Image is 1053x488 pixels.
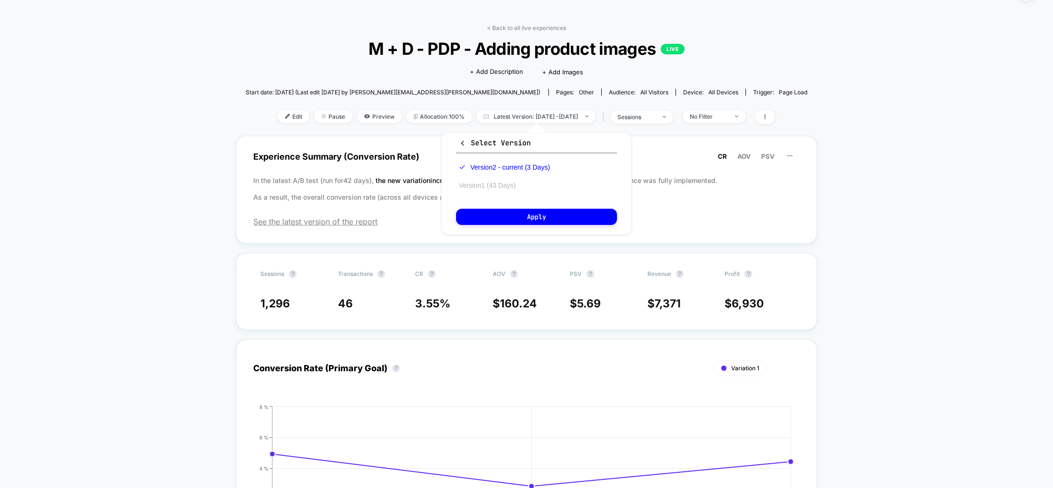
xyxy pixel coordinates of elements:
span: Experience Summary (Conversion Rate) [253,146,800,167]
button: ? [428,270,436,278]
button: ? [392,365,400,372]
a: < Back to all live experiences [487,24,566,31]
img: end [321,114,326,119]
img: end [735,115,738,117]
span: + Add Images [542,68,583,76]
button: Select Version [456,138,617,153]
span: 7,371 [655,297,681,310]
img: edit [285,114,290,119]
span: Profit [725,270,740,277]
div: Audience: [609,89,668,96]
button: ? [377,270,385,278]
span: 5.69 [577,297,601,310]
div: Pages: [556,89,594,96]
span: 46 [338,297,353,310]
span: Transactions [338,270,373,277]
span: 3.55 % [415,297,450,310]
span: M + D - PDP - Adding product images [274,39,779,59]
span: $ [725,297,764,310]
span: Allocation: 100% [407,110,472,123]
span: $ [570,297,601,310]
span: PSV [570,270,582,277]
button: CR [715,152,730,161]
div: sessions [617,113,656,121]
span: Latest Version: [DATE] - [DATE] [477,110,596,123]
p: LIVE [661,44,685,54]
tspan: 4 % [259,465,268,471]
span: Pause [314,110,352,123]
img: calendar [484,114,489,119]
button: ? [676,270,684,278]
span: CR [415,270,423,277]
span: Page Load [779,89,807,96]
span: Sessions [260,270,284,277]
span: Start date: [DATE] (Last edit [DATE] by [PERSON_NAME][EMAIL_ADDRESS][PERSON_NAME][DOMAIN_NAME]) [246,89,540,96]
span: PSV [761,152,775,160]
button: ? [289,270,297,278]
span: other [579,89,594,96]
span: Device: [676,89,745,96]
span: Revenue [647,270,671,277]
img: end [663,116,666,118]
span: Select Version [459,138,531,148]
button: ? [745,270,752,278]
span: 160.24 [500,297,537,310]
span: CR [718,152,727,160]
span: See the latest version of the report [253,217,800,226]
span: All Visitors [640,89,668,96]
button: ? [510,270,518,278]
span: all devices [708,89,738,96]
span: 6,930 [732,297,764,310]
button: Version1 (43 Days) [456,181,518,190]
button: Apply [456,209,617,225]
span: $ [493,297,537,310]
img: rebalance [414,114,417,119]
tspan: 8 % [259,404,268,409]
span: Preview [357,110,402,123]
span: $ [647,297,681,310]
span: AOV [493,270,506,277]
span: the new variation increased the conversion rate (CR) by 5.31 % [376,176,572,184]
span: Variation 1 [731,365,759,372]
button: AOV [735,152,754,161]
div: Trigger: [753,89,807,96]
button: PSV [758,152,777,161]
span: + Add Description [470,67,523,77]
p: In the latest A/B test (run for 42 days), before the experience was fully implemented. As a resul... [253,172,800,205]
div: No Filter [690,113,728,120]
button: Version2 - current (3 Days) [456,163,553,172]
button: ? [586,270,594,278]
span: AOV [737,152,751,160]
tspan: 6 % [259,434,268,440]
span: | [600,110,610,124]
span: 1,296 [260,297,290,310]
img: end [585,115,588,117]
span: Edit [278,110,309,123]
